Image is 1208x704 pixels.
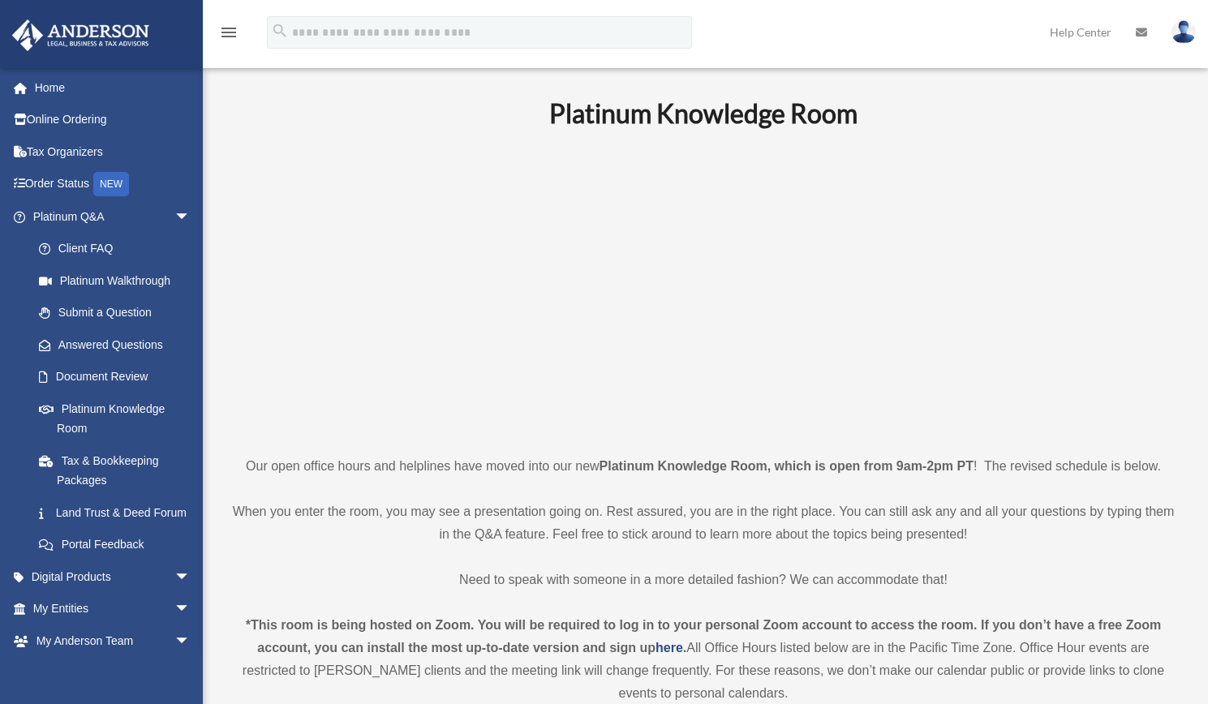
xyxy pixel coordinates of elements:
span: arrow_drop_down [174,560,207,594]
a: Order StatusNEW [11,168,215,201]
a: here [656,641,683,655]
a: My Anderson Teamarrow_drop_down [11,625,215,657]
a: Digital Productsarrow_drop_down [11,560,215,593]
a: Home [11,71,215,104]
a: Land Trust & Deed Forum [23,496,215,529]
img: User Pic [1171,20,1196,44]
strong: . [683,641,686,655]
img: Anderson Advisors Platinum Portal [7,19,154,51]
a: Online Ordering [11,104,215,136]
i: menu [219,23,239,42]
p: When you enter the room, you may see a presentation going on. Rest assured, you are in the right ... [231,500,1176,546]
a: Platinum Knowledge Room [23,393,207,444]
span: arrow_drop_down [174,625,207,658]
a: Tax Organizers [11,135,215,168]
iframe: 231110_Toby_KnowledgeRoom [460,151,947,425]
p: Our open office hours and helplines have moved into our new ! The revised schedule is below. [231,455,1176,478]
a: Platinum Walkthrough [23,264,215,297]
strong: Platinum Knowledge Room, which is open from 9am-2pm PT [600,459,974,473]
a: Answered Questions [23,328,215,361]
a: menu [219,28,239,42]
a: Document Review [23,361,215,393]
span: arrow_drop_down [174,593,207,626]
b: Platinum Knowledge Room [549,97,858,129]
a: Client FAQ [23,233,215,265]
i: search [271,22,289,40]
a: Portal Feedback [23,529,215,561]
strong: *This room is being hosted on Zoom. You will be required to log in to your personal Zoom account ... [246,618,1161,655]
div: NEW [93,172,129,196]
span: arrow_drop_down [174,200,207,234]
a: My Entitiesarrow_drop_down [11,593,215,625]
p: Need to speak with someone in a more detailed fashion? We can accommodate that! [231,569,1176,591]
a: Submit a Question [23,297,215,329]
a: Tax & Bookkeeping Packages [23,444,215,496]
a: Platinum Q&Aarrow_drop_down [11,200,215,233]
